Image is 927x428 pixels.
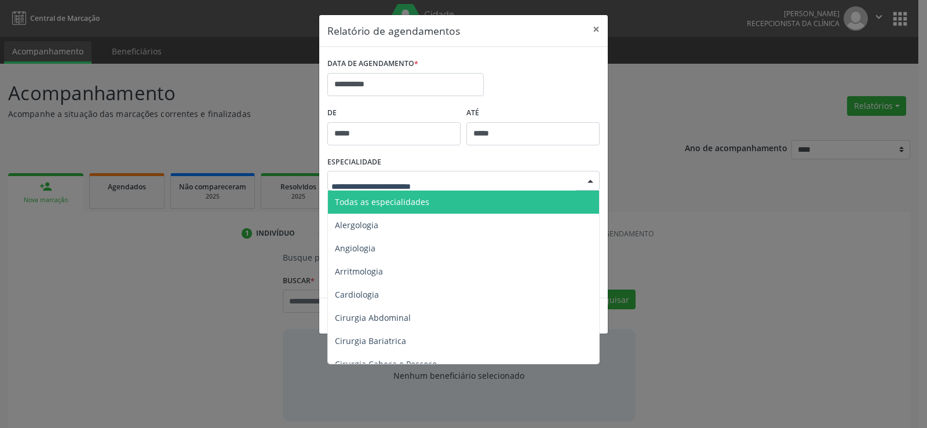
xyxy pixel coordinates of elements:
[466,104,600,122] label: ATÉ
[335,220,378,231] span: Alergologia
[335,359,437,370] span: Cirurgia Cabeça e Pescoço
[327,23,460,38] h5: Relatório de agendamentos
[335,312,411,323] span: Cirurgia Abdominal
[327,153,381,171] label: ESPECIALIDADE
[335,266,383,277] span: Arritmologia
[327,55,418,73] label: DATA DE AGENDAMENTO
[327,104,461,122] label: De
[585,15,608,43] button: Close
[335,196,429,207] span: Todas as especialidades
[335,289,379,300] span: Cardiologia
[335,243,375,254] span: Angiologia
[335,335,406,346] span: Cirurgia Bariatrica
